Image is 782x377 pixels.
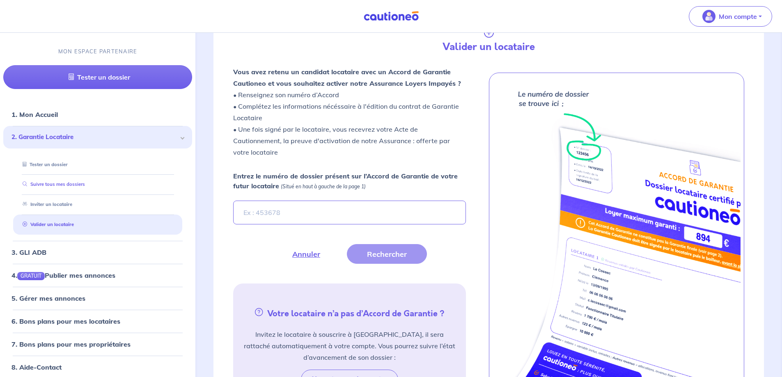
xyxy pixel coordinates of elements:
p: Invitez le locataire à souscrire à [GEOGRAPHIC_DATA], il sera rattaché automatiquement à votre co... [243,329,456,363]
img: Cautioneo [360,11,422,21]
a: Suivre tous mes dossiers [19,181,85,187]
img: illu_account_valid_menu.svg [702,10,715,23]
button: Annuler [272,244,340,264]
a: Tester un dossier [19,162,68,167]
p: Mon compte [719,11,757,21]
a: 4.GRATUITPublier mes annonces [11,271,115,279]
a: 3. GLI ADB [11,248,46,256]
strong: Vous avez retenu un candidat locataire avec un Accord de Garantie Cautioneo et vous souhaitez act... [233,68,461,87]
div: 3. GLI ADB [3,244,192,260]
span: 2. Garantie Locataire [11,133,178,142]
button: illu_account_valid_menu.svgMon compte [689,6,772,27]
h5: Votre locataire n’a pas d’Accord de Garantie ? [236,306,462,319]
a: 7. Bons plans pour mes propriétaires [11,340,131,348]
div: 6. Bons plans pour mes locataires [3,313,192,329]
input: Ex : 453678 [233,201,466,224]
div: Inviter un locataire [13,198,182,211]
div: 4.GRATUITPublier mes annonces [3,267,192,283]
div: 5. Gérer mes annonces [3,290,192,306]
a: 6. Bons plans pour mes locataires [11,317,120,325]
a: 5. Gérer mes annonces [11,294,85,302]
a: Inviter un locataire [19,201,72,207]
div: Suivre tous mes dossiers [13,178,182,191]
div: 2. Garantie Locataire [3,126,192,149]
a: 1. Mon Accueil [11,110,58,119]
div: Tester un dossier [13,158,182,171]
div: 1. Mon Accueil [3,106,192,123]
em: (Situé en haut à gauche de la page 1) [281,183,366,190]
a: Tester un dossier [3,65,192,89]
h4: Valider un locataire [358,41,619,53]
p: MON ESPACE PARTENAIRE [58,48,138,55]
div: 7. Bons plans pour mes propriétaires [3,336,192,352]
div: Valider un locataire [13,218,182,231]
div: 8. Aide-Contact [3,359,192,375]
strong: Entrez le numéro de dossier présent sur l’Accord de Garantie de votre futur locataire [233,172,458,190]
p: • Renseignez son numéro d’Accord • Complétez les informations nécéssaire à l'édition du contrat d... [233,66,466,158]
a: 8. Aide-Contact [11,363,62,371]
a: Valider un locataire [19,222,74,227]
